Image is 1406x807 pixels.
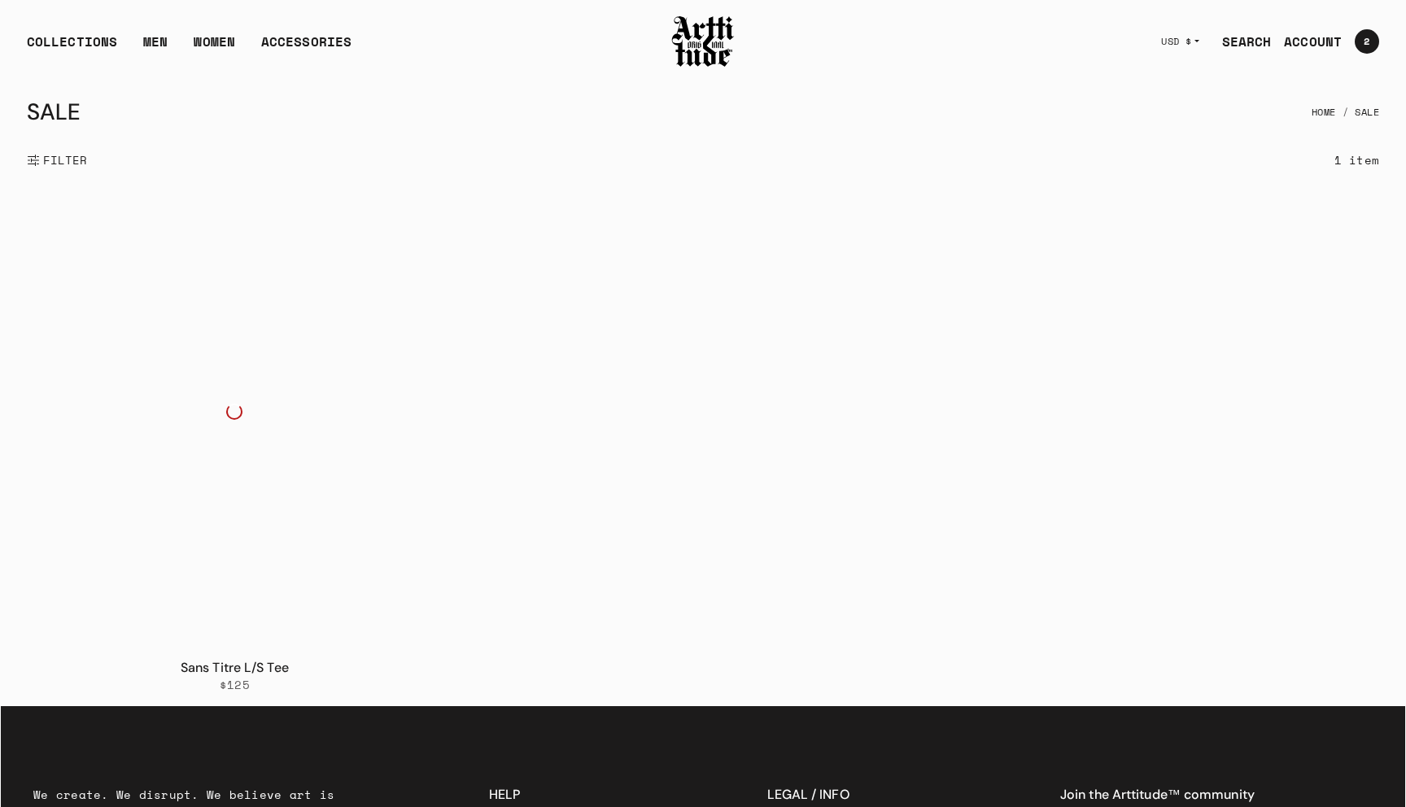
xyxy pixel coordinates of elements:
[1271,25,1342,58] a: ACCOUNT
[143,32,168,64] a: MEN
[1342,23,1379,60] a: Open cart
[261,32,351,64] div: ACCESSORIES
[181,659,289,676] a: Sans Titre L/S Tee
[27,93,81,132] h1: SALE
[1060,785,1373,805] h4: Join the Arttitude™ community
[220,678,250,692] span: $125
[27,142,88,178] button: Show filters
[489,785,625,805] h3: HELP
[767,785,918,805] h3: LEGAL / INFO
[1209,25,1272,58] a: SEARCH
[1336,94,1380,130] li: SALE
[1,178,469,646] a: Sans Titre L/S TeeSans Titre L/S Tee
[1364,37,1369,46] span: 2
[194,32,235,64] a: WOMEN
[1161,35,1192,48] span: USD $
[1334,150,1380,169] div: 1 item
[670,14,736,69] img: Arttitude
[27,32,117,64] div: COLLECTIONS
[1312,94,1336,130] a: Home
[14,32,365,64] ul: Main navigation
[1151,24,1209,59] button: USD $
[40,152,88,168] span: FILTER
